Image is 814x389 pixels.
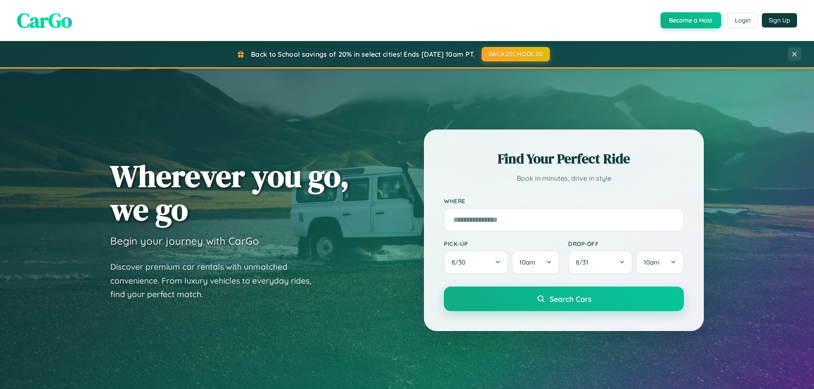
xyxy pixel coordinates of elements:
span: Search Cars [549,294,591,303]
span: 8 / 30 [452,258,470,266]
button: 10am [636,251,684,274]
span: Back to School savings of 20% in select cities! Ends [DATE] 10am PT. [251,50,475,58]
span: 8 / 31 [576,258,593,266]
button: 8/31 [568,251,633,274]
button: Search Cars [444,287,684,311]
span: 10am [644,258,660,266]
label: Drop-off [568,240,684,247]
button: Sign Up [762,13,797,28]
span: 10am [519,258,535,266]
h3: Begin your journey with CarGo [110,235,259,247]
p: Book in minutes, drive in style [444,172,684,185]
label: Pick-up [444,240,560,247]
label: Where [444,197,684,204]
h1: Wherever you go, we go [110,159,349,226]
button: BACK2SCHOOL20 [482,47,550,61]
h2: Find Your Perfect Ride [444,149,684,168]
span: CarGo [17,6,72,34]
button: Login [728,13,758,28]
p: Discover premium car rentals with unmatched convenience. From luxury vehicles to everyday rides, ... [110,260,322,301]
button: 10am [512,251,560,274]
button: Become a Host [661,12,721,28]
button: 8/30 [444,251,508,274]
